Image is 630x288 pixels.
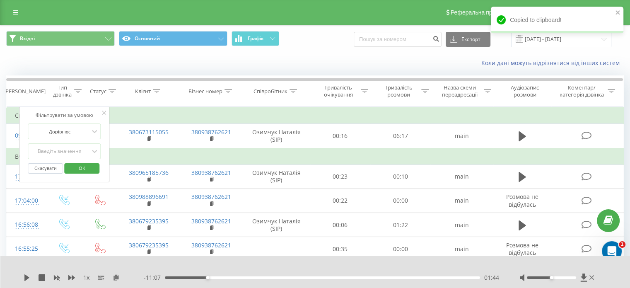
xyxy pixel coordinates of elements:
[557,84,606,98] div: Коментар/категорія дзвінка
[15,241,37,257] div: 16:55:25
[243,165,310,189] td: Озимчук Наталія (SIP)
[28,163,63,174] button: Скасувати
[4,88,46,95] div: [PERSON_NAME]
[310,165,370,189] td: 00:23
[438,84,482,98] div: Назва схеми переадресації
[378,84,419,98] div: Тривалість розмови
[248,36,264,41] span: Графік
[191,217,231,225] a: 380938762621
[370,189,430,213] td: 00:00
[310,237,370,261] td: 00:35
[206,276,210,279] div: Accessibility label
[602,241,622,261] iframe: Intercom live chat
[83,273,89,282] span: 1 x
[370,124,430,148] td: 06:17
[188,88,222,95] div: Бізнес номер
[191,169,231,177] a: 380938762621
[430,165,493,189] td: main
[506,241,538,257] span: Розмова не відбулась
[52,84,72,98] div: Тип дзвінка
[129,241,169,249] a: 380679235395
[64,163,99,174] button: OK
[243,213,310,237] td: Озимчук Наталія (SIP)
[191,193,231,201] a: 380938762621
[430,213,493,237] td: main
[119,31,227,46] button: Основний
[370,237,430,261] td: 00:00
[70,162,94,174] span: OK
[550,276,553,279] div: Accessibility label
[6,31,115,46] button: Вхідні
[129,169,169,177] a: 380965185736
[481,59,624,67] a: Коли дані можуть відрізнятися вiд інших систем
[232,31,279,46] button: Графік
[15,217,37,233] div: 16:56:08
[619,241,625,248] span: 1
[484,273,499,282] span: 01:44
[7,148,624,165] td: Вчора
[15,193,37,209] div: 17:04:00
[451,9,512,16] span: Реферальна програма
[501,84,549,98] div: Аудіозапис розмови
[7,107,624,124] td: Сьогодні
[430,189,493,213] td: main
[506,193,538,208] span: Розмова не відбулась
[135,88,151,95] div: Клієнт
[30,148,89,155] div: Введіть значення
[446,32,490,47] button: Експорт
[20,35,35,42] span: Вхідні
[243,124,310,148] td: Озимчук Наталія (SIP)
[90,88,106,95] div: Статус
[253,88,287,95] div: Співробітник
[129,128,169,136] a: 380673115055
[129,217,169,225] a: 380679235395
[15,128,37,144] div: 09:33:39
[370,213,430,237] td: 01:22
[318,84,359,98] div: Тривалість очікування
[430,124,493,148] td: main
[354,32,442,47] input: Пошук за номером
[310,189,370,213] td: 00:22
[129,193,169,201] a: 380988896691
[15,169,37,185] div: 17:48:56
[310,124,370,148] td: 00:16
[491,7,623,33] div: Copied to clipboard!
[191,241,231,249] a: 380938762621
[370,165,430,189] td: 00:10
[28,111,101,119] div: Фільтрувати за умовою
[310,213,370,237] td: 00:06
[144,273,165,282] span: - 11:07
[615,9,621,17] button: close
[191,128,231,136] a: 380938762621
[430,237,493,261] td: main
